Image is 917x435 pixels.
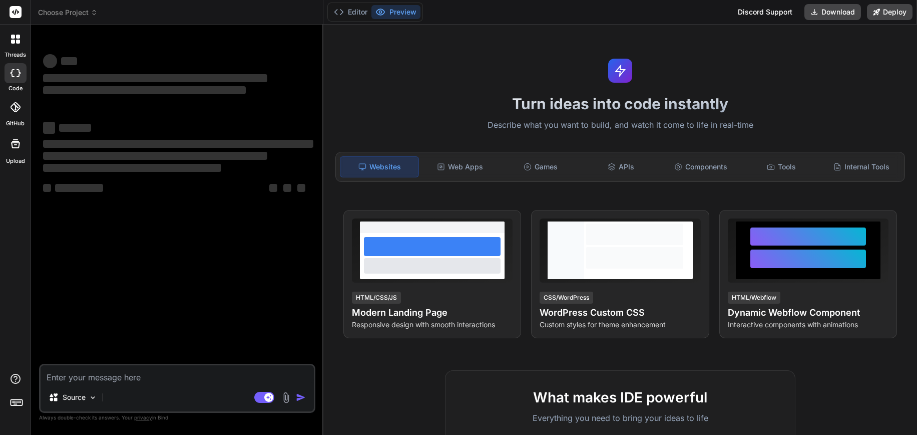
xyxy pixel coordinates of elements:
span: ‌ [43,184,51,192]
label: code [9,84,23,93]
div: Tools [742,156,820,177]
h2: What makes IDE powerful [462,387,779,408]
span: ‌ [43,140,313,148]
span: ‌ [43,54,57,68]
span: ‌ [43,152,267,160]
h4: WordPress Custom CSS [540,306,700,320]
p: Always double-check its answers. Your in Bind [39,413,315,422]
p: Describe what you want to build, and watch it come to life in real-time [329,119,911,132]
div: Components [662,156,740,177]
label: GitHub [6,119,25,128]
div: Web Apps [421,156,499,177]
div: Games [502,156,580,177]
span: ‌ [43,164,221,172]
p: Responsive design with smooth interactions [352,320,513,330]
div: HTML/CSS/JS [352,292,401,304]
p: Custom styles for theme enhancement [540,320,700,330]
h4: Dynamic Webflow Component [728,306,888,320]
img: attachment [280,392,292,403]
div: Discord Support [732,4,798,20]
span: ‌ [269,184,277,192]
button: Deploy [867,4,912,20]
div: HTML/Webflow [728,292,780,304]
span: ‌ [283,184,291,192]
button: Download [804,4,861,20]
div: APIs [582,156,660,177]
p: Source [63,392,86,402]
span: ‌ [297,184,305,192]
button: Preview [371,5,420,19]
span: privacy [134,414,152,420]
button: Editor [330,5,371,19]
div: CSS/WordPress [540,292,593,304]
span: ‌ [43,74,267,82]
span: ‌ [61,57,77,65]
label: Upload [6,157,25,165]
span: ‌ [43,86,246,94]
h1: Turn ideas into code instantly [329,95,911,113]
img: icon [296,392,306,402]
div: Internal Tools [822,156,900,177]
p: Everything you need to bring your ideas to life [462,412,779,424]
span: ‌ [55,184,103,192]
img: Pick Models [89,393,97,402]
div: Websites [340,156,419,177]
p: Interactive components with animations [728,320,888,330]
span: Choose Project [38,8,98,18]
span: ‌ [59,124,91,132]
span: ‌ [43,122,55,134]
h4: Modern Landing Page [352,306,513,320]
label: threads [5,51,26,59]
